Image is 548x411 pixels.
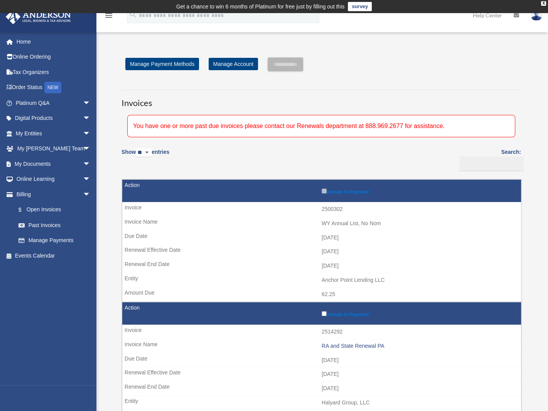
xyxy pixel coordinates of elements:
[83,111,98,126] span: arrow_drop_down
[11,202,94,218] a: $Open Invoices
[457,147,521,171] label: Search:
[541,1,546,6] div: close
[322,310,517,317] label: Include in Payment
[5,187,98,202] a: Billingarrow_drop_down
[122,325,521,339] td: 2514292
[5,95,102,111] a: Platinum Q&Aarrow_drop_down
[5,141,102,157] a: My [PERSON_NAME] Teamarrow_drop_down
[5,248,102,263] a: Events Calendar
[83,126,98,141] span: arrow_drop_down
[122,287,521,302] td: 62.25
[11,217,98,233] a: Past Invoices
[23,205,27,215] span: $
[125,58,199,70] a: Manage Payment Methods
[5,80,102,96] a: Order StatusNEW
[122,231,521,245] td: [DATE]
[322,189,327,194] input: Include in Payment
[122,381,521,396] td: [DATE]
[127,115,515,137] div: You have one or more past due invoices please contact our Renewals department at 888.969.2677 for...
[322,220,517,227] div: WY Annual List, No Nom
[322,311,327,316] input: Include in Payment
[322,187,517,195] label: Include in Payment
[121,147,169,165] label: Show entries
[348,2,372,11] a: survey
[5,172,102,187] a: Online Learningarrow_drop_down
[121,90,521,109] h3: Invoices
[5,111,102,126] a: Digital Productsarrow_drop_down
[209,58,258,70] a: Manage Account
[3,9,73,24] img: Anderson Advisors Platinum Portal
[176,2,345,11] div: Get a chance to win 6 months of Platinum for free just by filling out this
[136,148,152,157] select: Showentries
[122,259,521,273] td: [DATE]
[83,95,98,111] span: arrow_drop_down
[11,233,98,248] a: Manage Payments
[5,126,102,141] a: My Entitiesarrow_drop_down
[83,156,98,172] span: arrow_drop_down
[129,10,137,19] i: search
[531,10,542,21] img: User Pic
[5,64,102,80] a: Tax Organizers
[5,49,102,65] a: Online Ordering
[104,11,113,20] i: menu
[122,273,521,288] td: Anchor Point Lending LLC
[83,187,98,202] span: arrow_drop_down
[122,367,521,382] td: [DATE]
[322,343,517,349] div: RA and State Renewal PA
[44,82,61,93] div: NEW
[122,353,521,368] td: [DATE]
[459,157,524,171] input: Search:
[122,396,521,410] td: Halyard Group, LLC
[83,141,98,157] span: arrow_drop_down
[5,34,102,49] a: Home
[104,13,113,20] a: menu
[122,244,521,259] td: [DATE]
[5,156,102,172] a: My Documentsarrow_drop_down
[122,202,521,217] td: 2500302
[83,172,98,187] span: arrow_drop_down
